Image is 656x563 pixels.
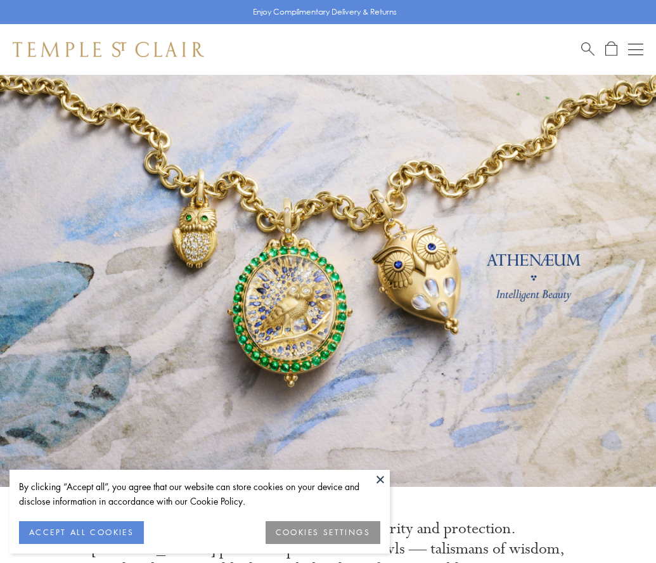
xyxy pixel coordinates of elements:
[581,41,595,57] a: Search
[605,41,617,57] a: Open Shopping Bag
[19,479,380,508] div: By clicking “Accept all”, you agree that our website can store cookies on your device and disclos...
[13,42,204,57] img: Temple St. Clair
[266,521,380,544] button: COOKIES SETTINGS
[253,6,397,18] p: Enjoy Complimentary Delivery & Returns
[19,521,144,544] button: ACCEPT ALL COOKIES
[628,42,643,57] button: Open navigation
